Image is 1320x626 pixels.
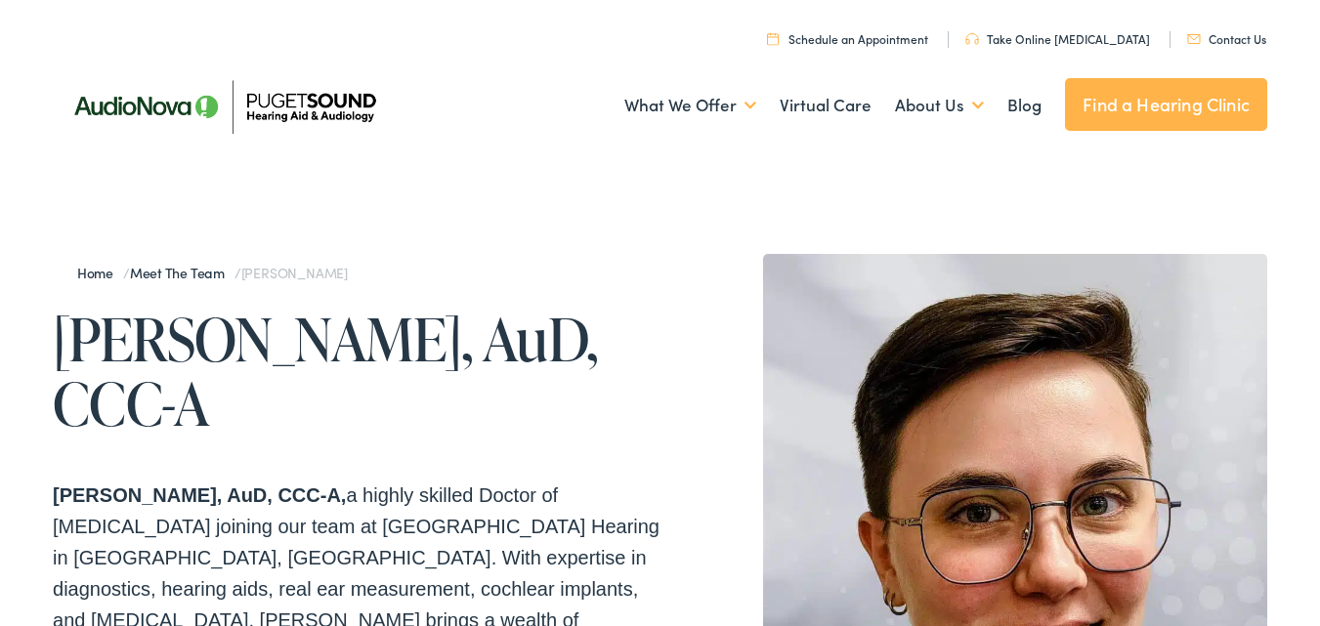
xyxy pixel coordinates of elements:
a: Schedule an Appointment [767,30,928,47]
strong: [PERSON_NAME], AuD, CCC-A, [53,484,346,506]
h1: [PERSON_NAME], AuD, CCC-A [53,307,660,436]
a: About Us [895,69,984,142]
span: [PERSON_NAME] [241,263,348,282]
a: What We Offer [624,69,756,142]
img: utility icon [965,33,979,45]
a: Virtual Care [780,69,872,142]
a: Blog [1007,69,1042,142]
span: / / [77,263,348,282]
img: utility icon [1187,34,1201,44]
a: Meet the Team [130,263,234,282]
a: Take Online [MEDICAL_DATA] [965,30,1150,47]
a: Home [77,263,123,282]
img: utility icon [767,32,779,45]
a: Contact Us [1187,30,1266,47]
a: Find a Hearing Clinic [1065,78,1267,131]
